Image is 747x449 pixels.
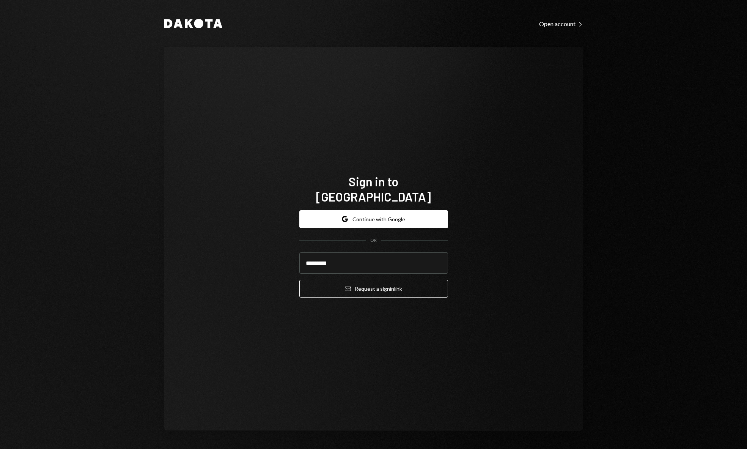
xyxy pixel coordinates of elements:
[299,280,448,298] button: Request a signinlink
[539,19,583,28] a: Open account
[299,174,448,204] h1: Sign in to [GEOGRAPHIC_DATA]
[370,237,377,244] div: OR
[299,210,448,228] button: Continue with Google
[539,20,583,28] div: Open account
